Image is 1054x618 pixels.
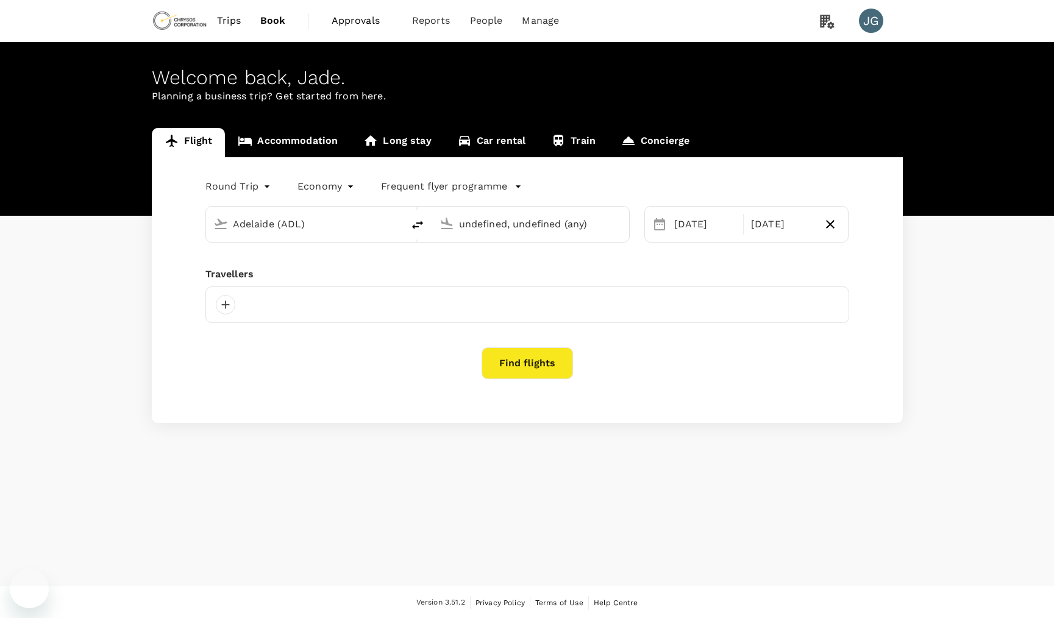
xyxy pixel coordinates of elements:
span: Book [260,13,286,28]
a: Terms of Use [535,596,583,609]
button: Open [394,222,397,225]
iframe: Button to launch messaging window [10,569,49,608]
a: Help Centre [594,596,638,609]
button: Frequent flyer programme [381,179,522,194]
span: Trips [217,13,241,28]
img: Chrysos Corporation [152,7,208,34]
a: Long stay [351,128,444,157]
div: [DATE] [669,212,741,236]
input: Going to [459,215,604,233]
span: Approvals [332,13,393,28]
p: Frequent flyer programme [381,179,507,194]
button: Open [621,222,623,225]
a: Car rental [444,128,539,157]
a: Accommodation [225,128,351,157]
span: Terms of Use [535,598,583,607]
div: Round Trip [205,177,274,196]
div: JG [859,9,883,33]
div: Travellers [205,267,849,282]
button: delete [403,210,432,240]
p: Planning a business trip? Get started from here. [152,89,903,104]
div: Economy [297,177,357,196]
button: Find flights [482,347,573,379]
input: Depart from [233,215,377,233]
a: Flight [152,128,226,157]
div: [DATE] [746,212,817,236]
span: People [470,13,503,28]
span: Reports [412,13,450,28]
span: Help Centre [594,598,638,607]
div: Welcome back , Jade . [152,66,903,89]
a: Train [538,128,608,157]
a: Concierge [608,128,702,157]
span: Privacy Policy [475,598,525,607]
span: Version 3.51.2 [416,597,465,609]
span: Manage [522,13,559,28]
a: Privacy Policy [475,596,525,609]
